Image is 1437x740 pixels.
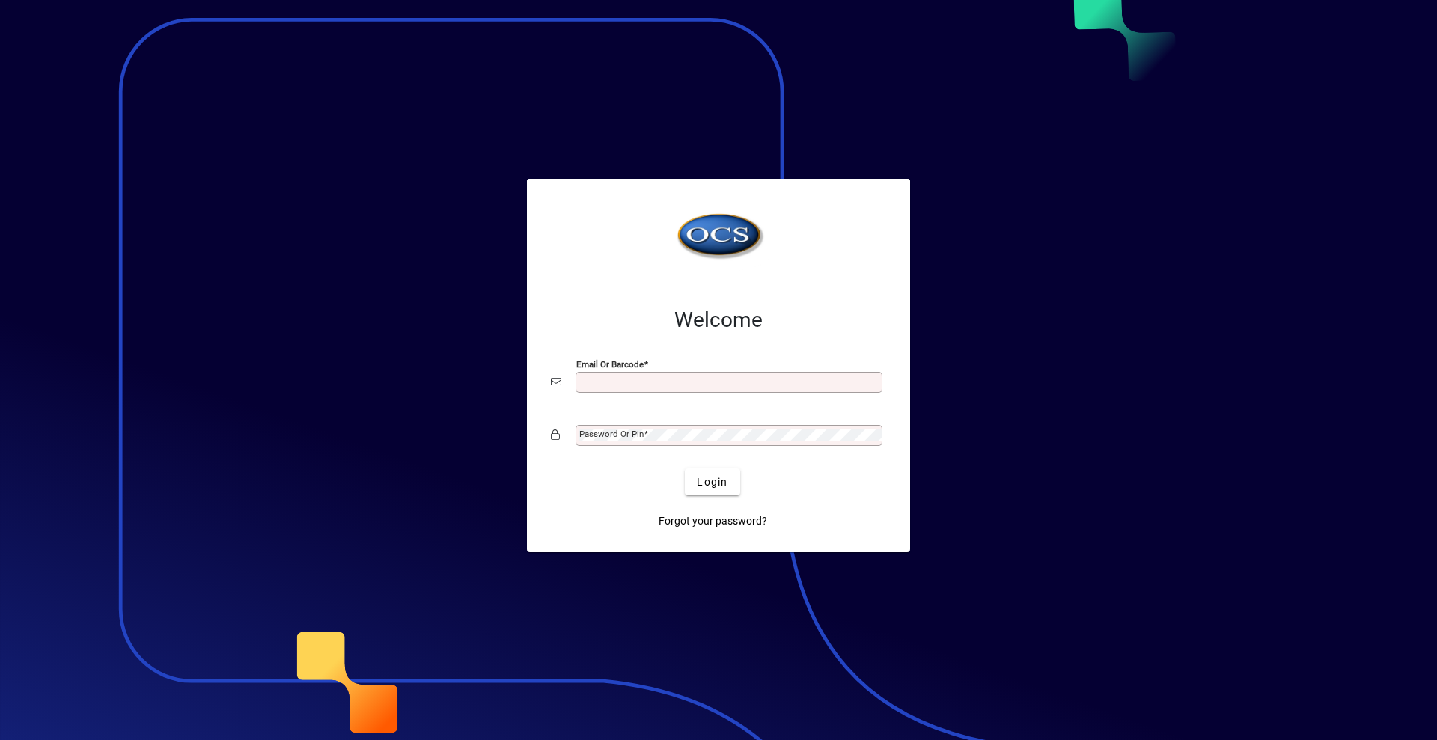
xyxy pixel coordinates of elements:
h2: Welcome [551,308,886,333]
a: Forgot your password? [653,507,773,534]
span: Login [697,474,727,490]
mat-label: Email or Barcode [576,359,644,370]
button: Login [685,468,739,495]
span: Forgot your password? [659,513,767,529]
mat-label: Password or Pin [579,429,644,439]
